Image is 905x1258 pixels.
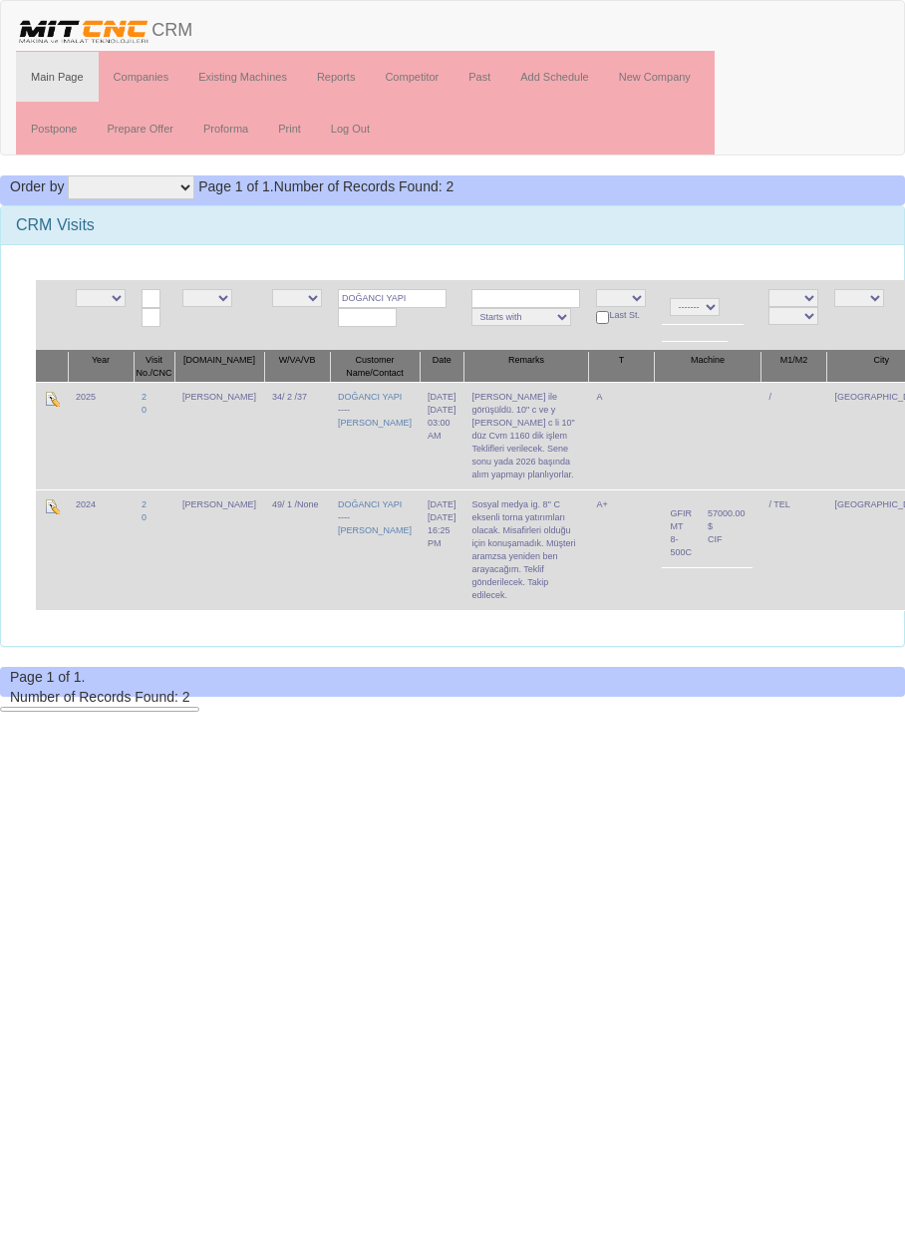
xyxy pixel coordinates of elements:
[662,498,700,567] td: GFIR MT 8-500C
[174,382,264,489] td: [PERSON_NAME]
[16,52,99,102] a: Main Page
[302,52,371,102] a: Reports
[760,382,826,489] td: /
[588,351,654,383] th: T
[16,216,889,234] h3: CRM Visits
[142,392,147,402] a: 2
[99,52,184,102] a: Companies
[338,525,412,535] a: [PERSON_NAME]
[338,418,412,428] a: [PERSON_NAME]
[198,178,274,194] span: Page 1 of 1.
[505,52,604,102] a: Add Schedule
[44,391,60,407] img: Edit
[142,512,147,522] a: 0
[174,351,264,383] th: [DOMAIN_NAME]
[338,392,402,402] a: DOĞANCI YAPI
[183,52,302,102] a: Existing Machines
[338,499,402,509] a: DOĞANCI YAPI
[428,404,455,443] div: [DATE] 03:00 AM
[330,489,420,610] td: ----
[420,382,463,489] td: [DATE]
[68,489,134,610] td: 2024
[264,489,330,610] td: 49/ 1 /None
[174,489,264,610] td: [PERSON_NAME]
[16,16,151,46] img: header.png
[463,382,588,489] td: [PERSON_NAME] ile görüşüldü. 10" c ve y [PERSON_NAME] c li 10" düz Cvm 1160 dik işlem Teklifleri ...
[463,351,588,383] th: Remarks
[760,489,826,610] td: / TEL
[10,669,86,685] span: Page 1 of 1.
[142,499,147,509] a: 2
[134,351,174,383] th: Visit No./CNC
[10,689,190,705] span: Number of Records Found: 2
[198,178,453,194] span: Number of Records Found: 2
[760,351,826,383] th: M1/M2
[264,382,330,489] td: 34/ 2 /37
[420,351,463,383] th: Date
[44,498,60,514] img: Edit
[588,489,654,610] td: A+
[420,489,463,610] td: [DATE]
[264,351,330,383] th: W/VA/VB
[700,498,754,567] td: 57000.00 $ CIF
[16,104,92,154] a: Postpone
[188,104,263,154] a: Proforma
[330,351,420,383] th: Customer Name/Contact
[92,104,187,154] a: Prepare Offer
[463,489,588,610] td: Sosyal medya ig. 8'' C eksenli torna yatırımları olacak. Misafirleri olduğu için konuşamadık. Müş...
[330,382,420,489] td: ----
[1,1,207,51] a: CRM
[263,104,316,154] a: Print
[453,52,505,102] a: Past
[142,405,147,415] a: 0
[604,52,706,102] a: New Company
[654,351,760,383] th: Machine
[316,104,385,154] a: Log Out
[428,511,455,550] div: [DATE] 16:25 PM
[68,351,134,383] th: Year
[370,52,453,102] a: Competitor
[588,280,654,351] td: Last St.
[68,382,134,489] td: 2025
[588,382,654,489] td: A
